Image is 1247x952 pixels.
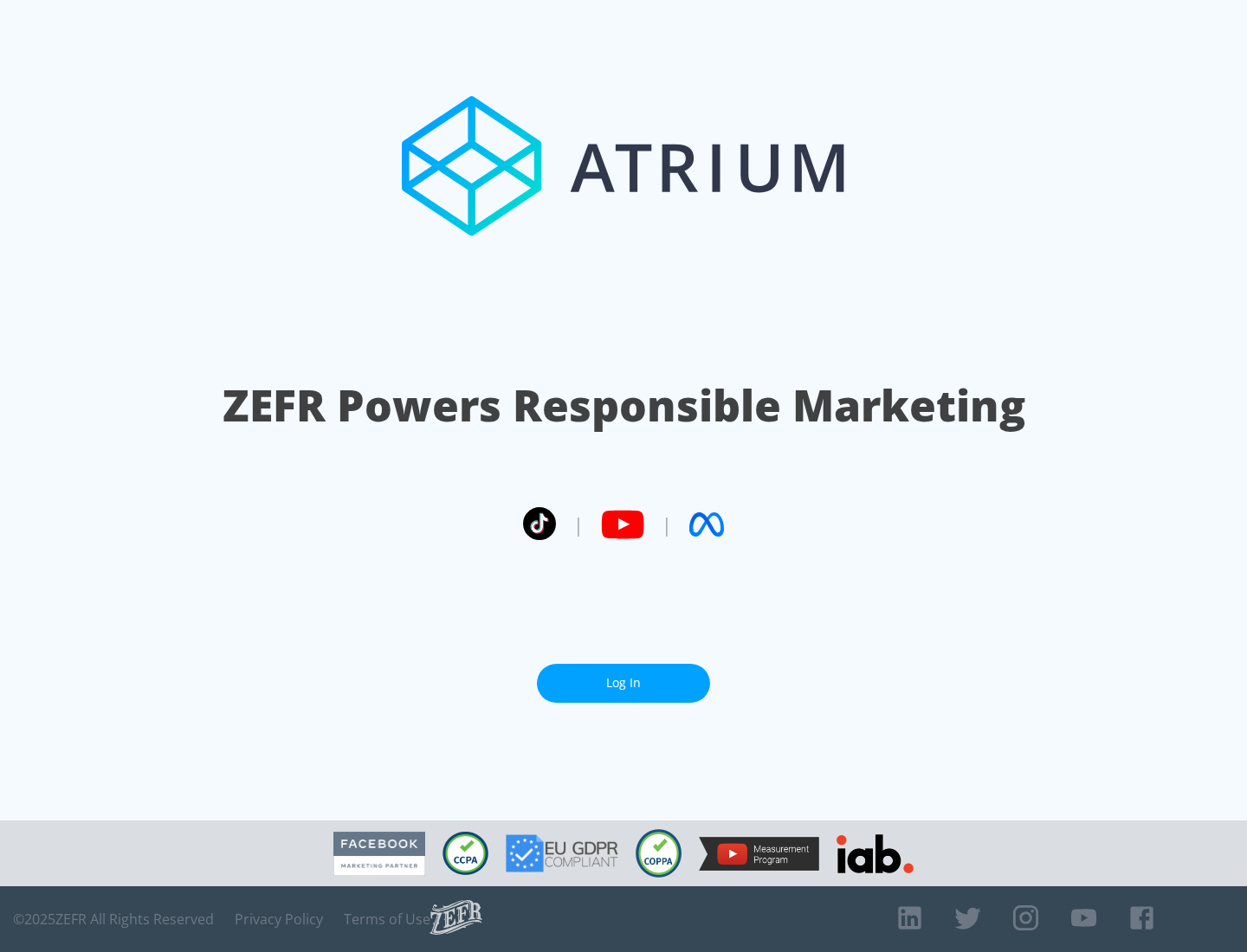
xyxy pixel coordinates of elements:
img: Facebook Marketing Partner [333,832,425,876]
img: GDPR Compliant [506,834,618,872]
a: Privacy Policy [235,910,323,928]
h1: ZEFR Powers Responsible Marketing [223,376,1025,435]
a: Terms of Use [344,910,430,928]
span: © 2025 ZEFR All Rights Reserved [13,910,214,928]
img: YouTube Measurement Program [699,837,819,871]
a: Log In [537,664,710,703]
img: IAB [837,834,914,873]
img: COPPA Compliant [636,829,682,878]
span: | [573,511,584,537]
span: | [662,511,672,537]
img: CCPA Compliant [443,832,488,875]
